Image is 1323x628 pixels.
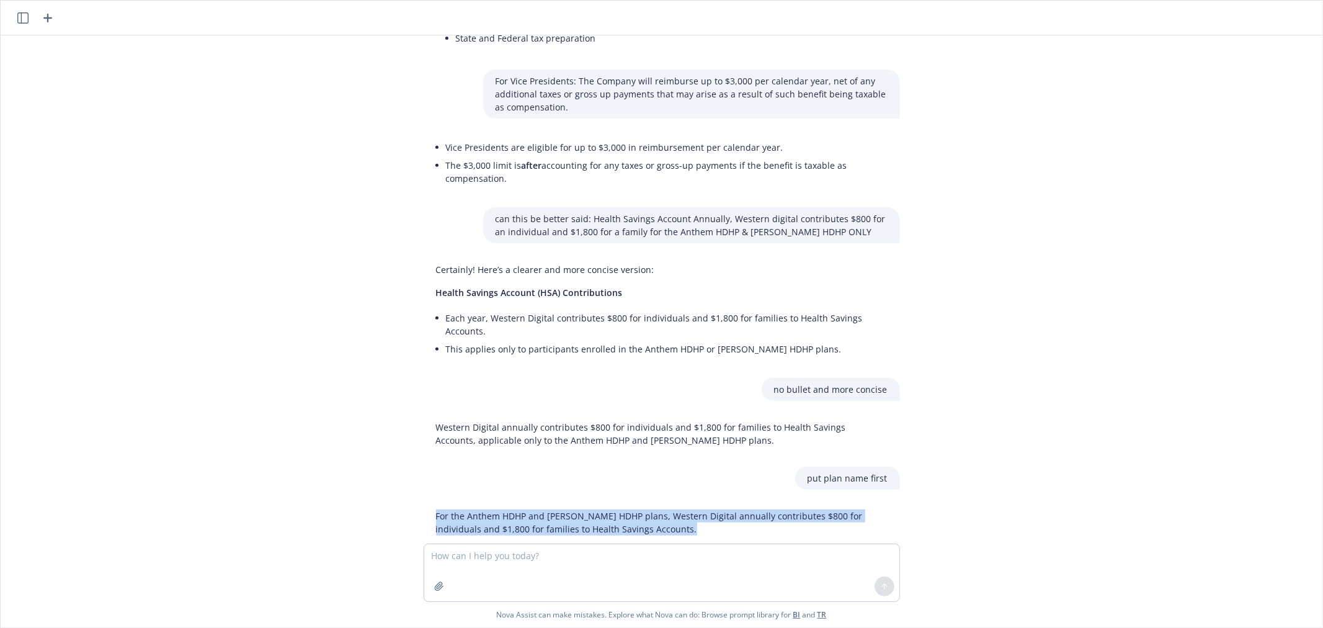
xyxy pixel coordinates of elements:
span: Health Savings Account (HSA) Contributions [436,287,623,298]
p: Western Digital annually contributes $800 for individuals and $1,800 for families to Health Savin... [436,421,888,447]
span: Nova Assist can make mistakes. Explore what Nova can do: Browse prompt library for and [6,602,1317,627]
p: no bullet and more concise [774,383,888,396]
span: after [522,159,542,171]
li: Vice Presidents are eligible for up to $3,000 in reimbursement per calendar year. [446,138,888,156]
p: Certainly! Here’s a clearer and more concise version: [436,263,888,276]
li: Each year, Western Digital contributes $800 for individuals and $1,800 for families to Health Sav... [446,309,888,340]
p: put plan name first [808,472,888,485]
li: The $3,000 limit is accounting for any taxes or gross-up payments if the benefit is taxable as co... [446,156,888,187]
p: For the Anthem HDHP and [PERSON_NAME] HDHP plans, Western Digital annually contributes $800 for i... [436,509,888,536]
p: For Vice Presidents: The Company will reimburse up to $3,000 per calendar year, net of any additi... [496,74,888,114]
a: TR [817,609,827,620]
p: can this be better said: Health Savings Account Annually, Western digital contributes $800 for an... [496,212,888,238]
li: State and Federal tax preparation [456,29,888,47]
a: BI [793,609,801,620]
li: This applies only to participants enrolled in the Anthem HDHP or [PERSON_NAME] HDHP plans. [446,340,888,358]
